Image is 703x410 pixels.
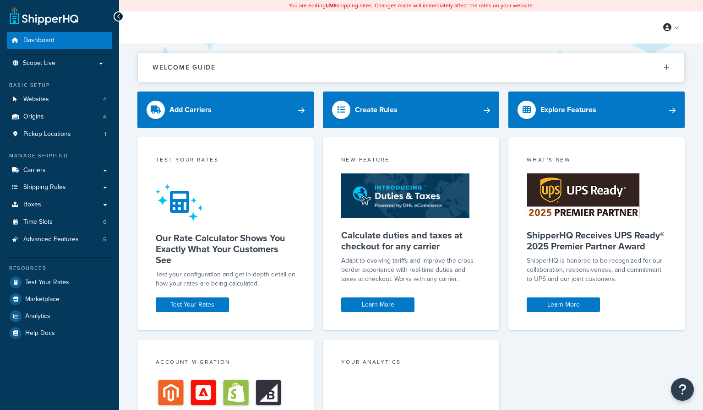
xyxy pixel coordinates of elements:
span: Shipping Rules [23,183,66,191]
h5: Our Rate Calculator Shows You Exactly What Your Customers See [156,232,295,265]
span: Carriers [23,167,46,174]
a: Learn More [341,297,414,312]
li: Advanced Features [7,231,112,248]
h5: Calculate duties and taxes at checkout for any carrier [341,230,481,252]
span: Help Docs [25,329,55,337]
div: What's New [527,156,666,166]
span: 4 [103,113,106,121]
div: Basic Setup [7,81,112,89]
span: 4 [103,96,106,103]
div: Create Rules [355,103,398,116]
div: Test your rates [156,156,295,166]
span: Dashboard [23,37,54,44]
div: Manage Shipping [7,152,112,160]
button: Welcome Guide [138,53,684,82]
a: Boxes [7,196,112,213]
a: Pickup Locations1 [7,126,112,143]
a: Dashboard [7,32,112,49]
div: Test your configuration and get in-depth detail on how your rates are being calculated. [156,270,295,288]
div: Account Migration [156,358,295,368]
h2: Welcome Guide [153,64,216,71]
span: Test Your Rates [25,279,69,286]
a: Origins4 [7,108,112,125]
a: Add Carriers [137,92,314,128]
a: Carriers [7,162,112,179]
li: Pickup Locations [7,126,112,143]
span: Websites [23,96,49,103]
div: Resources [7,264,112,272]
b: LIVE [326,1,337,10]
a: Create Rules [323,92,499,128]
span: Boxes [23,201,41,209]
a: Websites4 [7,91,112,108]
a: Shipping Rules [7,179,112,196]
span: Analytics [25,313,50,320]
li: Origins [7,108,112,125]
a: Analytics [7,308,112,324]
a: Marketplace [7,291,112,307]
a: Learn More [527,297,600,312]
span: 0 [103,218,106,226]
span: Pickup Locations [23,130,71,138]
a: Test Your Rates [156,297,229,312]
a: Explore Features [508,92,685,128]
div: Explore Features [540,103,596,116]
span: Scope: Live [23,59,55,67]
h5: ShipperHQ Receives UPS Ready® 2025 Premier Partner Award [527,230,666,252]
div: Add Carriers [169,103,212,116]
p: ShipperHQ is honored to be recognized for our collaboration, responsiveness, and commitment to UP... [527,256,666,284]
p: Adapt to evolving tariffs and improve the cross-border experience with real-time duties and taxes... [341,256,481,284]
span: Origins [23,113,44,121]
button: Open Resource Center [671,378,694,401]
span: Advanced Features [23,236,79,243]
span: 5 [103,236,106,243]
li: Websites [7,91,112,108]
a: Advanced Features5 [7,231,112,248]
a: Help Docs [7,325,112,341]
span: Marketplace [25,296,60,303]
span: Time Slots [23,218,53,226]
a: Test Your Rates [7,274,112,291]
span: 1 [104,130,106,138]
li: Time Slots [7,214,112,231]
a: Time Slots0 [7,214,112,231]
div: New Feature [341,156,481,166]
div: Your Analytics [341,358,481,368]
